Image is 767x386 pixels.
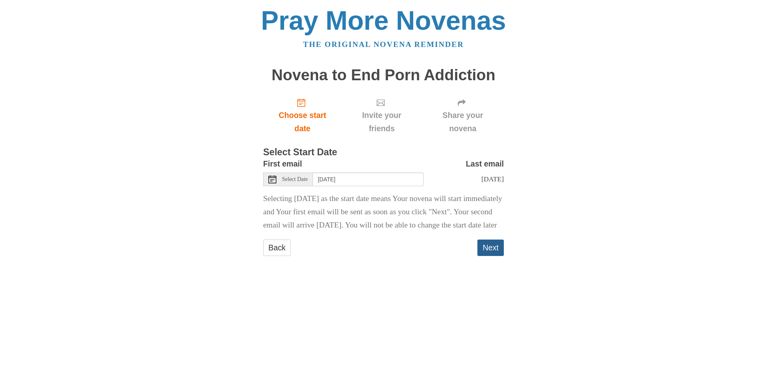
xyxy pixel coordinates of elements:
[342,91,422,139] div: Click "Next" to confirm your start date first.
[263,147,504,158] h3: Select Start Date
[282,177,308,182] span: Select Date
[261,6,506,35] a: Pray More Novenas
[271,109,334,135] span: Choose start date
[263,192,504,232] p: Selecting [DATE] as the start date means Your novena will start immediately and Your first email ...
[481,175,504,183] span: [DATE]
[303,40,464,49] a: The original novena reminder
[430,109,496,135] span: Share your novena
[466,157,504,171] label: Last email
[422,91,504,139] div: Click "Next" to confirm your start date first.
[350,109,414,135] span: Invite your friends
[263,67,504,84] h1: Novena to End Porn Addiction
[477,240,504,256] button: Next
[263,240,291,256] a: Back
[263,91,342,139] a: Choose start date
[263,157,302,171] label: First email
[313,173,424,186] input: Use the arrow keys to pick a date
